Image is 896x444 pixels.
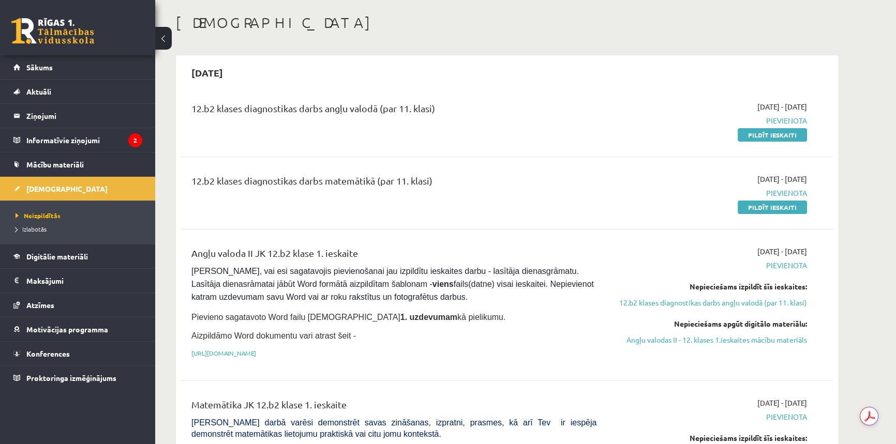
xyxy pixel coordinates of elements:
[612,260,807,271] span: Pievienota
[13,366,142,390] a: Proktoringa izmēģinājums
[13,177,142,201] a: [DEMOGRAPHIC_DATA]
[13,269,142,293] a: Maksājumi
[13,342,142,365] a: Konferences
[757,174,807,185] span: [DATE] - [DATE]
[191,267,596,301] span: [PERSON_NAME], vai esi sagatavojis pievienošanai jau izpildītu ieskaites darbu - lasītāja dienasg...
[16,225,47,233] span: Izlabotās
[26,87,51,96] span: Aktuāli
[612,281,807,292] div: Nepieciešams izpildīt šīs ieskaites:
[191,313,505,321] span: Pievieno sagatavoto Word failu [DEMOGRAPHIC_DATA] kā pielikumu.
[13,152,142,176] a: Mācību materiāli
[26,252,88,261] span: Digitālie materiāli
[432,280,454,288] strong: viens
[738,201,807,214] a: Pildīt ieskaiti
[16,224,145,234] a: Izlabotās
[26,349,70,358] span: Konferences
[612,188,807,198] span: Pievienota
[26,184,108,193] span: [DEMOGRAPHIC_DATA]
[612,115,807,126] span: Pievienota
[16,211,61,220] span: Neizpildītās
[16,211,145,220] a: Neizpildītās
[13,80,142,103] a: Aktuāli
[128,133,142,147] i: 2
[757,397,807,408] span: [DATE] - [DATE]
[26,300,54,310] span: Atzīmes
[176,14,838,32] h1: [DEMOGRAPHIC_DATA]
[757,246,807,257] span: [DATE] - [DATE]
[26,63,53,72] span: Sākums
[13,244,142,268] a: Digitālie materiāli
[191,246,596,265] div: Angļu valoda II JK 12.b2 klase 1. ieskaite
[181,60,233,85] h2: [DATE]
[26,160,84,169] span: Mācību materiāli
[612,433,807,443] div: Nepieciešams izpildīt šīs ieskaites:
[13,293,142,317] a: Atzīmes
[612,411,807,422] span: Pievienota
[26,104,142,128] legend: Ziņojumi
[191,331,356,340] span: Aizpildāmo Word dokumentu vari atrast šeit -
[26,269,142,293] legend: Maksājumi
[757,101,807,112] span: [DATE] - [DATE]
[612,318,807,329] div: Nepieciešams apgūt digitālo materiālu:
[26,325,108,334] span: Motivācijas programma
[13,104,142,128] a: Ziņojumi
[26,373,116,382] span: Proktoringa izmēģinājums
[11,18,94,44] a: Rīgas 1. Tālmācības vidusskola
[26,128,142,152] legend: Informatīvie ziņojumi
[400,313,457,321] strong: 1. uzdevumam
[191,418,596,438] span: [PERSON_NAME] darbā varēsi demonstrēt savas zināšanas, izpratni, prasmes, kā arī Tev ir iespēja d...
[13,128,142,152] a: Informatīvie ziņojumi2
[191,101,596,120] div: 12.b2 klases diagnostikas darbs angļu valodā (par 11. klasi)
[738,128,807,142] a: Pildīt ieskaiti
[191,174,596,193] div: 12.b2 klases diagnostikas darbs matemātikā (par 11. klasi)
[191,349,256,357] a: [URL][DOMAIN_NAME]
[612,334,807,345] a: Angļu valodas II - 12. klases 1.ieskaites mācību materiāls
[13,55,142,79] a: Sākums
[191,397,596,417] div: Matemātika JK 12.b2 klase 1. ieskaite
[13,317,142,341] a: Motivācijas programma
[612,297,807,308] a: 12.b2 klases diagnostikas darbs angļu valodā (par 11. klasi)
